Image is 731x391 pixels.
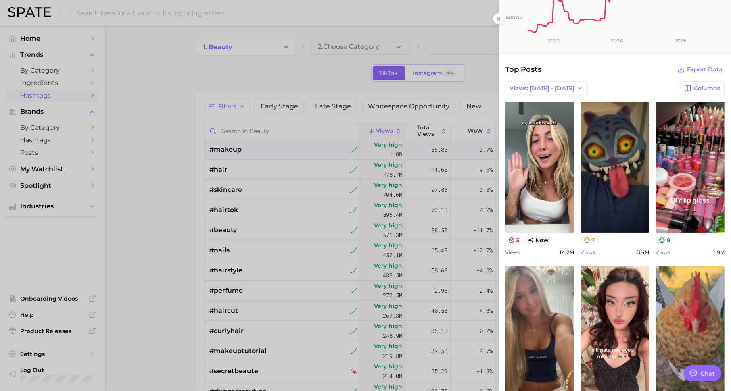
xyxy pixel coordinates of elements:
[687,66,723,73] span: Export Data
[637,249,649,255] span: 3.4m
[712,249,725,255] span: 1.9m
[680,81,725,95] button: Columns
[505,236,523,244] button: 3
[581,236,599,244] button: 7
[675,64,725,75] button: Export Data
[506,15,524,21] tspan: 600.0m
[505,81,588,95] button: Views: [DATE] - [DATE]
[675,37,686,44] tspan: 2025
[581,249,595,255] span: Views
[524,236,552,244] span: new
[559,249,574,255] span: 14.2m
[656,249,670,255] span: Views
[505,64,541,75] span: Top Posts
[505,249,520,255] span: Views
[548,37,560,44] tspan: 2023
[611,37,623,44] tspan: 2024
[656,236,674,244] button: 8
[510,85,574,92] span: Views: [DATE] - [DATE]
[694,85,720,92] span: Columns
